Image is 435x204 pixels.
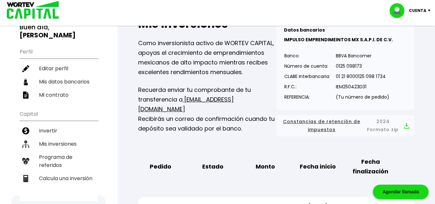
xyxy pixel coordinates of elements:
p: Como inversionista activo de WORTEV CAPITAL, apoyas el crecimiento de emprendimientos mexicanos d... [138,38,276,77]
b: Estado [202,162,223,171]
p: 0125 098173 [336,61,389,71]
img: recomiendanos-icon.9b8e9327.svg [22,158,29,165]
a: Editar perfil [20,62,98,75]
h2: Mis inversiones [138,17,276,30]
a: Programa de referidos [20,151,98,172]
p: R.F.C.: [284,82,330,92]
b: Fecha inicio [300,162,336,171]
b: IMPULSO EMPRENDIMEINTOS MX S.A.P.I. DE C.V. [284,36,393,43]
span: Constancias de retención de impuestos [281,118,362,134]
p: Número de cuenta: [284,61,330,71]
b: Pedido [150,162,171,171]
p: Banco: [284,51,330,61]
img: profile-image [390,3,409,18]
img: calculadora-icon.17d418c4.svg [22,175,29,182]
a: Mis datos bancarios [20,75,98,88]
p: IEM250423D31 [336,82,389,92]
img: datos-icon.10cf9172.svg [22,78,29,85]
p: 01 21 8000125 098 1734 [336,72,389,81]
div: Agendar llamada [373,185,429,199]
a: Calcula una inversión [20,172,98,185]
img: contrato-icon.f2db500c.svg [22,92,29,99]
b: Fecha finalización [348,157,392,176]
ul: Perfil [20,44,98,102]
img: editar-icon.952d3147.svg [22,65,29,72]
p: BBVA Bancomer [336,51,389,61]
b: [PERSON_NAME] [20,31,76,40]
p: (Tu número de pedido) [336,92,389,102]
img: icon-down [426,10,435,12]
p: Cuenta [409,6,426,15]
a: Mi contrato [20,88,98,102]
h3: Buen día, [20,23,98,39]
img: invertir-icon.b3b967d7.svg [22,127,29,134]
a: Mis inversiones [20,137,98,151]
b: Monto [256,162,275,171]
a: Invertir [20,124,98,137]
b: Datos bancarios [284,27,325,33]
img: inversiones-icon.6695dc30.svg [22,141,29,148]
a: [EMAIL_ADDRESS][DOMAIN_NAME] [138,95,234,113]
ul: Capital [20,107,98,201]
button: Constancias de retención de impuestos2024 Formato zip [281,118,409,134]
p: CLABE Interbancaria: [284,72,330,81]
p: REFERENCIA: [284,92,330,102]
p: Recuerda enviar tu comprobante de tu transferencia a Recibirás un correo de confirmación cuando t... [138,85,276,133]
